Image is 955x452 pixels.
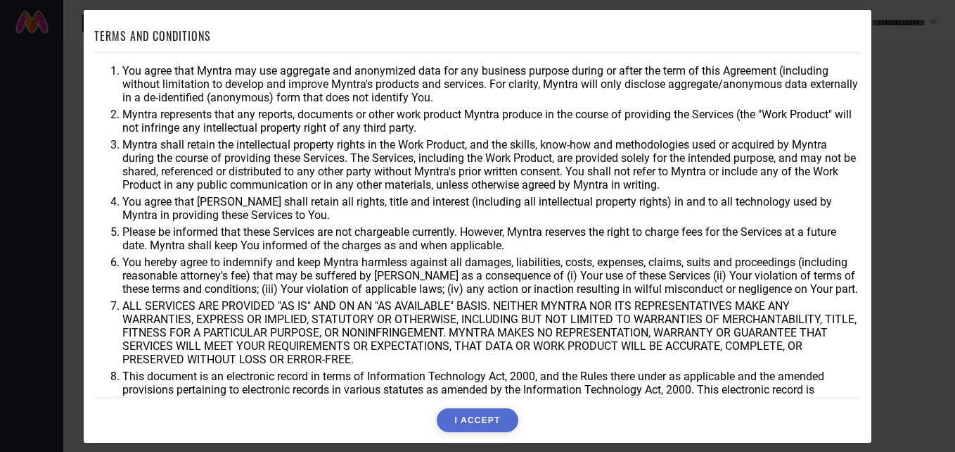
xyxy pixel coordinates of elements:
li: You hereby agree to indemnify and keep Myntra harmless against all damages, liabilities, costs, e... [122,256,861,296]
li: Myntra shall retain the intellectual property rights in the Work Product, and the skills, know-ho... [122,138,861,192]
button: I ACCEPT [437,408,518,432]
li: This document is an electronic record in terms of Information Technology Act, 2000, and the Rules... [122,370,861,410]
li: You agree that Myntra may use aggregate and anonymized data for any business purpose during or af... [122,64,861,104]
li: You agree that [PERSON_NAME] shall retain all rights, title and interest (including all intellect... [122,195,861,222]
li: Myntra represents that any reports, documents or other work product Myntra produce in the course ... [122,108,861,134]
li: ALL SERVICES ARE PROVIDED "AS IS" AND ON AN "AS AVAILABLE" BASIS. NEITHER MYNTRA NOR ITS REPRESEN... [122,299,861,366]
h1: TERMS AND CONDITIONS [94,27,211,44]
li: Please be informed that these Services are not chargeable currently. However, Myntra reserves the... [122,225,861,252]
